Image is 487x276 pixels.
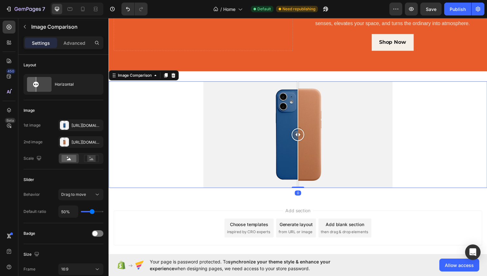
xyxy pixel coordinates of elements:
span: Need republishing [282,6,315,12]
div: 2nd image [24,139,43,145]
span: inspired by CRO experts [121,216,165,222]
div: Open Intercom Messenger [465,244,481,260]
iframe: Design area [109,18,487,254]
div: Add blank section [222,208,261,214]
strong: Shop Now [276,22,304,28]
span: Add section [178,194,209,200]
button: Save [420,3,442,15]
span: Allow access [445,262,474,269]
div: Layout [24,62,36,68]
div: Image [24,108,35,113]
span: then drag & drop elements [217,216,265,222]
div: Publish [450,6,466,13]
span: Default [257,6,271,12]
div: Choose templates [124,208,163,214]
span: / [220,6,222,13]
div: Frame [24,266,35,272]
div: 450 [6,69,15,74]
div: Generate layout [175,208,208,214]
div: Beta [5,118,15,123]
div: Image Comparison [8,56,45,62]
span: Your page is password protected. To when designing pages, we need access to your store password. [150,258,356,272]
button: <p><span style="color:#1A1A1A;"><strong>Shop Now</strong></span></p> [269,17,311,34]
p: Settings [32,40,50,46]
span: 16:9 [61,267,68,271]
div: 0 [190,176,196,182]
div: Horizontal [55,77,94,92]
div: Default ratio [24,209,46,214]
span: from URL or image [174,216,208,222]
button: 7 [3,3,48,15]
div: Scale [24,154,43,163]
p: Advanced [63,40,85,46]
p: Image Comparison [31,23,101,31]
div: [URL][DOMAIN_NAME] [72,123,102,128]
div: Slider [24,177,34,183]
div: [URL][DOMAIN_NAME] [72,139,102,145]
div: Undo/Redo [121,3,148,15]
span: synchronize your theme style & enhance your experience [150,259,330,271]
button: 16:9 [58,263,103,275]
button: Publish [444,3,471,15]
button: Allow access [439,259,479,271]
div: 1st image [24,122,41,128]
div: Size [24,250,41,259]
span: Drag to move [61,192,86,197]
div: Behavior [24,192,40,197]
div: Badge [24,231,35,236]
span: Home [223,6,235,13]
span: Save [426,6,436,12]
input: Auto [59,206,78,217]
button: Drag to move [58,189,103,200]
p: 7 [42,5,45,13]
